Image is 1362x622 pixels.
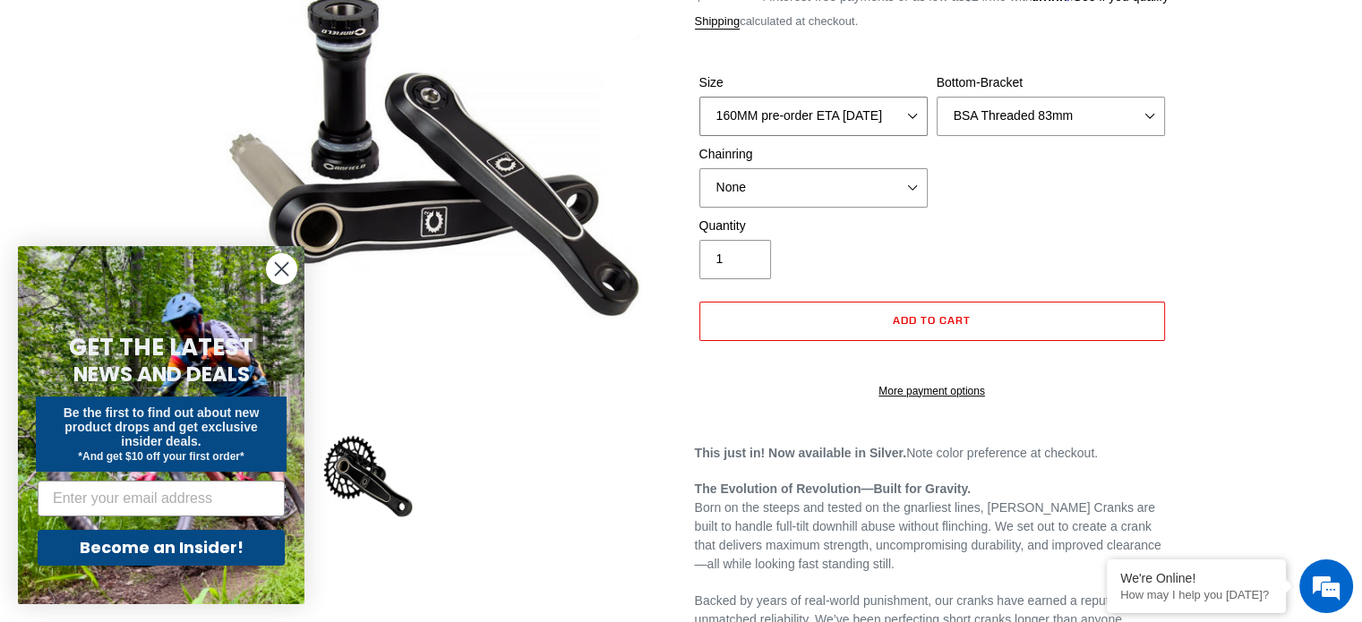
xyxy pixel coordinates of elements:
span: *And get $10 off your first order* [78,450,244,463]
span: Be the first to find out about new product drops and get exclusive insider deals. [64,405,260,448]
div: We're Online! [1120,571,1272,585]
img: Load image into Gallery viewer, Canfield Bikes DH Cranks [319,427,417,525]
a: More payment options [699,383,1165,399]
span: Add to cart [893,313,971,327]
span: NEWS AND DEALS [73,360,250,388]
strong: The Evolution of Revolution—Built for Gravity. [695,481,972,496]
strong: This just in! Now available in Silver. [695,446,907,460]
p: Note color preference at checkout. [695,444,1169,463]
button: Become an Insider! [38,530,285,566]
p: Born on the steeps and tested on the gnarliest lines, [PERSON_NAME] Cranks are built to handle fu... [695,480,1169,574]
button: Add to cart [699,302,1165,341]
label: Size [699,73,928,92]
p: How may I help you today? [1120,588,1272,601]
label: Chainring [699,145,928,164]
label: Bottom-Bracket [937,73,1165,92]
div: calculated at checkout. [695,13,1169,30]
label: Quantity [699,217,928,235]
span: GET THE LATEST [69,331,253,363]
a: Shipping [695,14,741,30]
button: Close dialog [266,253,297,285]
input: Enter your email address [38,481,285,516]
